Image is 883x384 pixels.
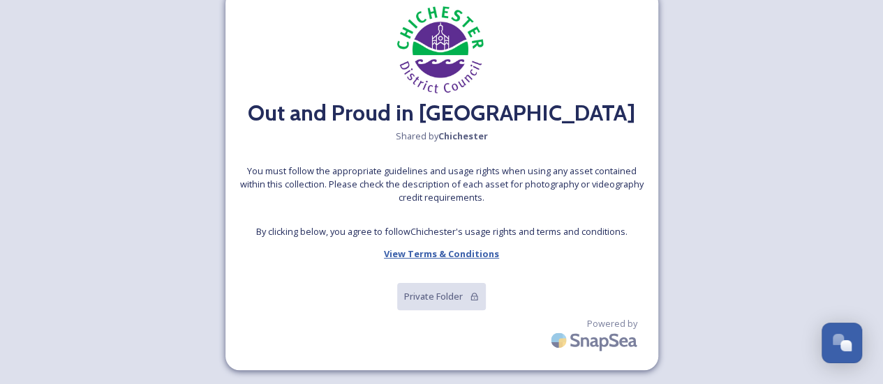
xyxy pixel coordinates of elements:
[397,283,486,310] button: Private Folder
[547,324,644,357] img: SnapSea Logo
[396,130,488,143] span: Shared by
[239,164,644,205] span: You must follow the appropriate guidelines and usage rights when using any asset contained within...
[372,3,512,96] img: chichester-district-council-logo.jpeg
[248,96,635,130] h2: Out and Proud in [GEOGRAPHIC_DATA]
[384,245,499,262] a: View Terms & Conditions
[384,247,499,260] strong: View Terms & Conditions
[587,317,637,330] span: Powered by
[256,225,628,238] span: By clicking below, you agree to follow Chichester 's usage rights and terms and conditions.
[438,130,488,142] strong: Chichester
[822,323,862,363] button: Open Chat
